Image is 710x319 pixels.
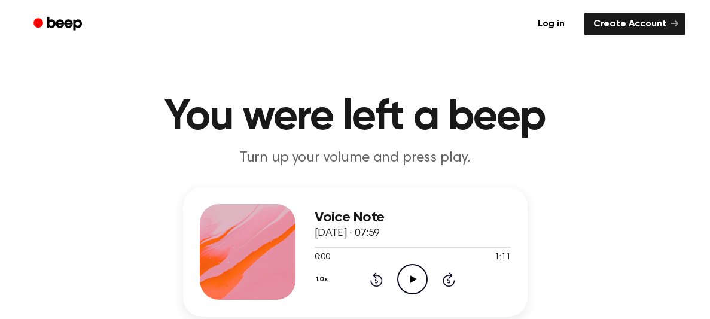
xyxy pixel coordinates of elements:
p: Turn up your volume and press play. [126,148,585,168]
h3: Voice Note [315,209,511,226]
button: 1.0x [315,269,333,290]
span: 0:00 [315,251,330,264]
span: 1:11 [495,251,510,264]
h1: You were left a beep [49,96,662,139]
a: Beep [25,13,93,36]
a: Create Account [584,13,685,35]
span: [DATE] · 07:59 [315,228,380,239]
a: Log in [526,10,577,38]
